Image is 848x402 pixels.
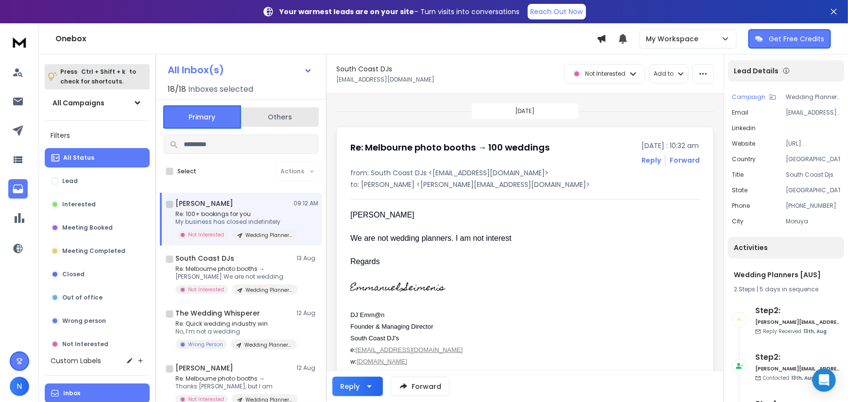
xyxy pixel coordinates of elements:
[175,375,292,383] p: Re: Melbourne photo booths →
[641,141,700,151] p: [DATE] : 10:32 am
[62,270,85,278] p: Closed
[786,140,840,148] p: [URL][DOMAIN_NAME]
[45,93,150,113] button: All Campaigns
[63,389,80,397] p: Inbox
[734,285,838,293] div: |
[188,286,224,293] p: Not Interested
[732,93,765,101] p: Campaign
[786,218,840,225] p: Moruya
[786,171,840,179] p: South Coast Djs
[51,356,101,366] h3: Custom Labels
[245,232,292,239] p: Wedding Planners [AUS]
[732,155,756,163] p: country
[350,168,700,178] p: from: South Coast DJs <[EMAIL_ADDRESS][DOMAIN_NAME]>
[728,237,844,258] div: Activities
[62,201,96,208] p: Interested
[732,124,756,132] p: linkedin
[350,256,634,268] div: Regards
[646,34,702,44] p: My Workspace
[760,285,818,293] span: 5 days in sequence
[62,294,103,301] p: Out of office
[168,65,224,75] h1: All Inbox(s)
[52,98,104,108] h1: All Campaigns
[813,368,836,392] div: Open Intercom Messenger
[516,107,535,115] p: [DATE]
[10,377,29,396] button: N
[786,202,840,210] p: [PHONE_NUMBER]
[45,265,150,284] button: Closed
[175,199,233,208] h1: [PERSON_NAME]
[786,155,840,163] p: [GEOGRAPHIC_DATA]
[732,202,750,210] p: Phone
[62,247,125,255] p: Meeting Completed
[160,60,320,80] button: All Inbox(s)
[188,231,224,238] p: Not Interested
[80,66,127,77] span: Ctrl + Shift + k
[296,364,318,372] p: 12 Aug
[63,154,94,162] p: All Status
[356,346,463,353] a: [EMAIL_ADDRESS][DOMAIN_NAME]
[732,186,747,194] p: state
[188,341,223,348] p: Wrong Person
[732,218,744,225] p: city
[732,93,776,101] button: Campaign
[755,352,840,363] h6: Step 2 :
[748,29,831,49] button: Get Free Credits
[357,358,407,365] a: [DOMAIN_NAME]
[528,4,586,19] a: Reach Out Now
[336,76,434,84] p: [EMAIL_ADDRESS][DOMAIN_NAME]
[45,195,150,214] button: Interested
[188,84,253,95] h3: Inboxes selected
[350,358,357,365] font: w:
[175,218,292,226] p: My business has closed indefinitely
[168,84,186,95] span: 18 / 18
[45,335,150,354] button: Not Interested
[45,218,150,237] button: Meeting Booked
[336,64,392,74] h1: South Coast DJs
[350,209,634,221] div: [PERSON_NAME]
[10,33,29,51] img: logo
[734,270,838,280] h1: Wedding Planners [AUS]
[786,186,840,194] p: [GEOGRAPHIC_DATA]
[280,7,520,17] p: – Turn visits into conversations
[332,377,383,396] button: Reply
[45,171,150,191] button: Lead
[244,341,291,349] p: Wedding Planners [AUS]
[786,109,840,117] p: [EMAIL_ADDRESS][DOMAIN_NAME]
[350,279,448,298] img: AIorK4zNB36FeBX7MsGxnQrsgJ5IXfA5jtH8UCnIzKOKgkrcO4O5kSbbtLbDtC5th8F2VkOagiwGrxIGN53c
[175,273,292,281] p: [PERSON_NAME] We are not wedding
[280,7,415,17] strong: Your warmest leads are on your site
[763,374,814,382] p: Contacted
[175,210,292,218] p: Re: 100+ bookings for you
[175,308,260,318] h1: The Wedding Whisperer
[791,374,814,382] span: 13th, Aug
[391,377,450,396] button: Forward
[62,340,108,348] p: Not Interested
[786,93,840,101] p: Wedding Planners [AUS]
[350,233,634,244] div: We are not wedding planners. I am not interest
[241,106,319,128] button: Others
[354,369,420,377] a: [DOMAIN_NAME][URL]
[350,180,700,189] p: to: [PERSON_NAME] <[PERSON_NAME][EMAIL_ADDRESS][DOMAIN_NAME]>
[175,363,233,373] h1: [PERSON_NAME]
[350,311,433,353] font: DJ Emm@n Founder & Managing Director South Coast DJ's e:
[175,253,234,263] h1: South Coast DJs
[45,148,150,167] button: All Status
[734,66,779,76] p: Lead Details
[62,224,113,232] p: Meeting Booked
[175,328,292,335] p: No, I’m not a wedding
[60,67,136,86] p: Press to check for shortcuts.
[641,155,661,165] button: Reply
[755,365,840,372] h6: [PERSON_NAME][EMAIL_ADDRESS][DOMAIN_NAME]
[245,286,292,294] p: Wedding Planners [AUS]
[296,254,318,262] p: 13 Aug
[732,140,755,148] p: website
[340,382,360,391] div: Reply
[755,318,840,326] h6: [PERSON_NAME][EMAIL_ADDRESS][DOMAIN_NAME]
[175,265,292,273] p: Re: Melbourne photo booths →
[62,177,78,185] p: Lead
[163,105,241,129] button: Primary
[175,383,292,390] p: Thanks [PERSON_NAME], but I am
